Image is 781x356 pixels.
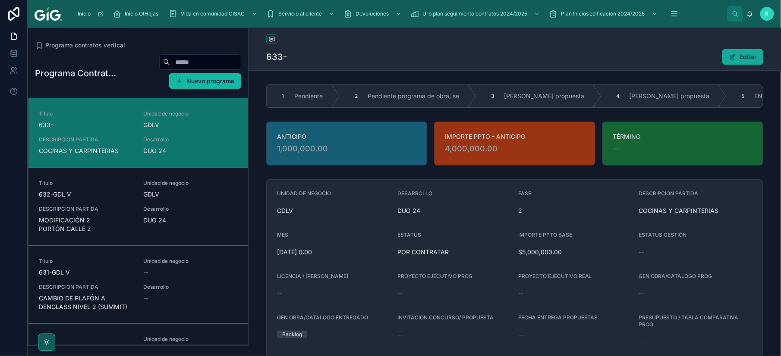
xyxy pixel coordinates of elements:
span: GEN OBRA/CATALOGO PROG [639,273,712,279]
h1: Programa Contratos Vertical [35,67,120,79]
span: FASE [518,190,531,197]
span: GEN OBRA/CATALOGO ENTREGADO [277,314,368,321]
span: DUO 24 [144,147,167,155]
span: UNIDAD DE NEGOCIO [277,190,331,197]
span: DESCRIPCION PARTIDA [39,206,133,212]
span: TÉRMINO [613,132,753,141]
span: MES [277,231,288,238]
span: ESTATUS [398,231,422,238]
span: 5 [742,93,745,100]
span: MODIFICACIÓN 2 PORTÓN CALLE 2 [39,216,133,233]
a: Título631-GDL VUnidad de negocio--DESCRIPCION PARTIDACAMBIO DE PLAFÓN A DENGLASS NIVEL 2 (SUMMIT)... [28,245,248,323]
span: GDLV [144,190,160,199]
span: -- [398,331,403,339]
span: FECHA ENTREGA PROPUESTAS [518,314,598,321]
span: COCINAS Y CARPINTERIAS [39,147,133,155]
a: Título632-GDL VUnidad de negocioGDLVDESCRIPCION PARTIDAMODIFICACIÓN 2 PORTÓN CALLE 2DesarrolloDUO 24 [28,167,248,245]
span: Pendiente [294,92,323,100]
span: Vida en comunidad CISAC [181,10,245,17]
span: -- [398,289,403,298]
span: Devoluciones [356,10,389,17]
span: Unidad de negocio [144,258,203,265]
span: [PERSON_NAME] propuesta [504,92,584,100]
span: CAMBIO DE PLAFÓN A DENGLASS NIVEL 2 (SUMMIT) [39,294,133,311]
span: GDLV [277,206,293,215]
span: R [765,10,769,17]
span: -- [639,248,644,256]
span: [PERSON_NAME] propuesta [629,92,709,100]
span: Plan Inicios edificación 2024/2025 [561,10,645,17]
button: Nuevo programa [169,73,241,89]
span: -- [144,294,149,303]
a: Devoluciones [341,6,406,22]
span: DUO 24 [398,206,421,215]
span: Título [39,110,133,117]
span: 631-GDL V [39,268,133,277]
span: PROYECTO EJECUTIVO REAL [518,273,592,279]
span: -- [613,143,620,155]
span: -- [639,337,644,346]
span: -- [144,268,149,277]
span: IMPORTE PPTO BASE [518,231,572,238]
span: 4,000,000.00 [445,143,584,155]
span: -- [518,331,523,339]
span: INVITACIÓN CONCURSO/ PROPUESTA [398,314,494,321]
span: Título [39,258,133,265]
span: DESCRIPCION PARTIDA [39,284,133,290]
span: Programa contratos vertical [45,41,125,50]
span: Inicio [78,10,91,17]
span: LICENCIA / [PERSON_NAME] [277,273,348,279]
span: Unidad de negocio [144,336,203,343]
span: PRESUPUESTO / TABLA COMPARATIVA PROG [639,314,739,328]
span: 633- [39,121,133,129]
span: -- [518,289,523,298]
img: App logo [35,7,62,21]
span: Título [39,336,133,343]
span: 2 [355,93,358,100]
a: Programa contratos vertical [35,41,125,50]
span: ANTICIPO [277,132,416,141]
span: Unidad de negocio [144,110,203,117]
span: GDLV [144,121,160,129]
a: Servicio al cliente [264,6,339,22]
span: Servicio al cliente [278,10,322,17]
span: $5,000,000.00 [518,248,632,256]
span: DUO 24 [144,216,167,225]
span: ESTATUS GESTIÓN [639,231,687,238]
div: scrollable content [69,4,727,23]
div: Backlog [282,331,302,338]
span: DESCRIPCION PARTIDA [639,190,699,197]
span: Desarrollo [144,284,203,290]
span: Unidad de negocio [144,180,203,187]
a: Inicio OtHojas [110,6,164,22]
span: Título [39,180,133,187]
span: COCINAS Y CARPINTERIAS [639,206,753,215]
span: Desarrollo [144,136,203,143]
span: DESARROLLO [398,190,433,197]
span: 1 [282,93,284,100]
span: IMPORTE PPTO - ANTICIPO [445,132,584,141]
span: [DATE] 0:00 [277,248,391,256]
span: Urb plan seguimiento contratos 2024/2025 [422,10,527,17]
span: -- [639,289,644,298]
span: POR CONTRATAR [398,248,512,256]
span: DESCRIPCION PARTIDA [39,136,133,143]
span: 1,000,000.00 [277,143,416,155]
a: Vida en comunidad CISAC [166,6,262,22]
span: PROYECTO EJECUTIVO PROG [398,273,473,279]
span: Desarrollo [144,206,203,212]
span: -- [277,289,282,298]
button: Editar [722,49,763,65]
span: Inicio OtHojas [125,10,158,17]
a: Plan Inicios edificación 2024/2025 [546,6,662,22]
a: Inicio [73,6,108,22]
h1: 633- [266,51,287,63]
span: 632-GDL V [39,190,133,199]
span: 2 [518,206,632,215]
span: 3 [491,93,494,100]
a: Urb plan seguimiento contratos 2024/2025 [408,6,545,22]
span: 4 [616,93,620,100]
a: Título633-Unidad de negocioGDLVDESCRIPCION PARTIDACOCINAS Y CARPINTERIASDesarrolloDUO 24 [28,98,248,167]
span: Pendiente programa de obra, se [368,92,459,100]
